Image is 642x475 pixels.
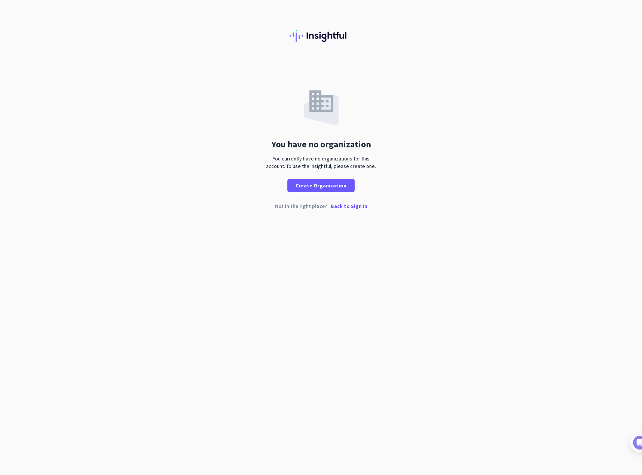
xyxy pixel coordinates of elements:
[331,203,367,209] p: Back to Sign In
[287,179,355,192] button: Create Organization
[263,155,379,170] div: You currently have no organizations for this account. To use the Insightful, please create one.
[271,140,371,149] div: You have no organization
[296,182,346,189] span: Create Organization
[290,30,352,42] img: Insightful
